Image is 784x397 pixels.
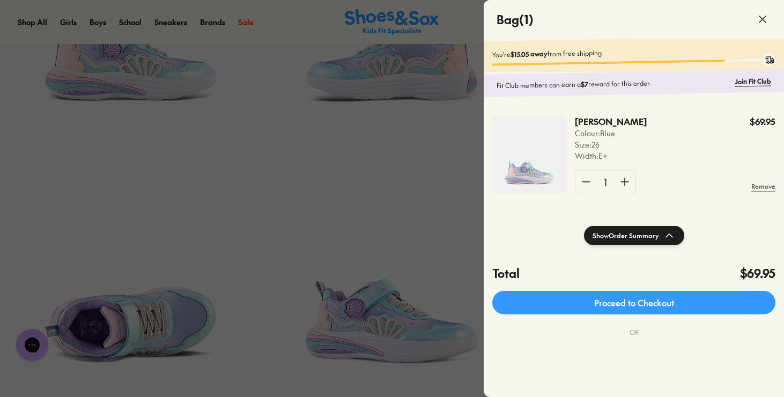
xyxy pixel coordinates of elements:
div: 1 [597,171,614,194]
p: You're from free shipping [492,45,775,59]
iframe: PayPal-paypal [492,358,775,387]
button: Open gorgias live chat [5,4,38,36]
a: Proceed to Checkout [492,291,775,314]
h4: $69.95 [740,264,775,282]
button: ShowOrder Summary [584,226,684,245]
p: Width : E+ [575,150,647,161]
p: Size : 26 [575,139,647,150]
b: $7 [581,79,588,88]
p: Fit Club members can earn a reward for this order. [497,77,730,91]
p: $69.95 [750,116,775,128]
a: Join Fit Club [735,76,771,86]
div: OR [621,319,647,345]
h4: Bag ( 1 ) [497,11,534,28]
b: $15.05 away [511,49,548,58]
p: [PERSON_NAME] [575,116,632,128]
p: Colour: Blue [575,128,647,139]
h4: Total [492,264,520,282]
img: 204132_A63-E__GREY-01.jpg [492,116,566,193]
